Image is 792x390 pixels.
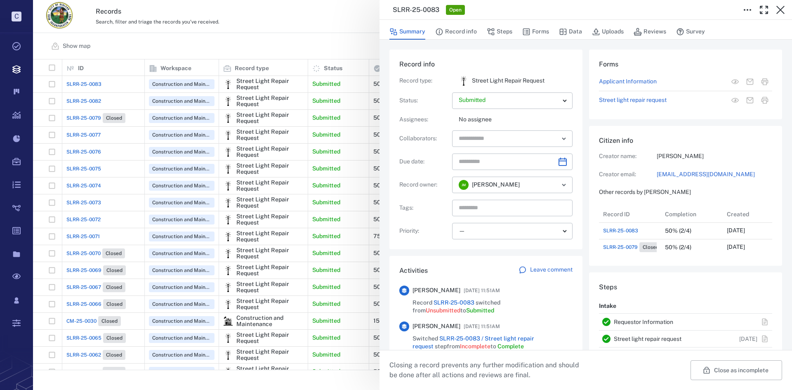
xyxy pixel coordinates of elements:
button: Survey [676,24,705,40]
button: Record info [435,24,477,40]
span: [DATE] 11:51AM [464,321,500,331]
p: Creator email: [599,170,657,179]
p: Status : [399,97,449,105]
a: Leave comment [519,266,573,276]
div: Record ID [599,206,661,222]
a: SLRR-25-0083 [434,299,474,306]
a: Street light repair request [614,336,681,342]
a: SLRR-25-0079Closed [603,242,662,252]
div: Citizen infoCreator name:[PERSON_NAME]Creator email:[EMAIL_ADDRESS][DOMAIN_NAME]Other records by ... [589,126,782,272]
span: Help [73,6,90,13]
span: Closed [641,244,660,251]
span: Incomplete [460,343,490,350]
p: Creator name: [599,152,657,161]
span: Submitted [466,307,494,314]
span: Open [448,7,463,14]
button: Toggle Fullscreen [756,2,772,18]
p: C [12,12,21,21]
div: FormsApplicant InformationView form in the stepMail formPrint formStreet light repair requestView... [589,50,782,126]
p: Street Light Repair Request [472,77,544,85]
p: Submitted [459,96,559,104]
span: [PERSON_NAME] [412,322,460,331]
span: SLRR-25-0079 [603,243,638,251]
p: Record owner : [399,181,449,189]
div: Record ID [603,203,630,226]
button: Close as incomplete [691,360,782,380]
h6: Record info [399,59,573,69]
a: Applicant Information [599,78,657,86]
h6: Steps [599,282,772,292]
p: [DATE] [727,243,745,251]
a: Requestor Information [614,319,673,325]
span: Complete [497,343,524,350]
button: View form in the step [728,93,742,108]
div: Created [723,206,785,222]
button: Toggle to Edit Boxes [739,2,756,18]
div: Completion [661,206,723,222]
span: [DATE] 11:51AM [464,286,500,295]
p: Priority : [399,227,449,235]
p: [DATE] [727,227,745,235]
button: Mail form [742,74,757,89]
button: Mail form [742,93,757,108]
h6: Activities [399,266,428,276]
p: Assignees : [399,116,449,124]
button: Close [772,2,789,18]
span: Switched step from to [412,335,573,351]
span: Unsubmitted [426,307,460,314]
div: Street Light Repair Request [459,76,469,86]
button: Forms [522,24,549,40]
p: Intake [599,299,616,314]
a: [EMAIL_ADDRESS][DOMAIN_NAME] [657,170,772,179]
button: Choose date [554,154,571,170]
button: Open [558,179,570,191]
button: Reviews [634,24,666,40]
p: [DATE] [739,335,757,343]
div: — [459,226,559,236]
button: Open [558,133,570,144]
div: 50% (2/4) [665,228,691,234]
h6: Forms [599,59,772,69]
button: Print form [757,74,772,89]
span: [PERSON_NAME] [472,181,520,189]
h6: Citizen info [599,136,772,146]
button: Data [559,24,582,40]
div: Completion [665,203,696,226]
span: [PERSON_NAME] [412,286,460,295]
button: Print form [757,93,772,108]
a: SLRR-25-0083 [603,227,638,234]
p: Other records by [PERSON_NAME] [599,188,772,196]
div: J M [459,180,469,190]
p: Collaborators : [399,135,449,143]
p: Leave comment [530,266,573,274]
a: Street light repair request [599,96,667,104]
button: Summary [389,24,425,40]
div: 50% (2/4) [665,244,691,251]
button: Uploads [592,24,624,40]
button: View form in the step [728,74,742,89]
button: Steps [487,24,512,40]
p: Record type : [399,77,449,85]
p: No assignee [459,116,573,124]
p: [PERSON_NAME] [657,152,772,161]
span: Record switched from to [412,299,573,315]
a: SLRR-25-0083 / Street light repair request [412,335,534,350]
div: Created [727,203,749,226]
p: Closing a record prevents any further modification and should be done after all actions and revie... [389,360,586,380]
h3: SLRR-25-0083 [393,5,439,15]
div: Record infoRecord type:icon Street Light Repair RequestStreet Light Repair RequestStatus:Assignee... [389,50,582,256]
img: icon Street Light Repair Request [459,76,469,86]
p: Due date : [399,158,449,166]
p: Tags : [399,204,449,212]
